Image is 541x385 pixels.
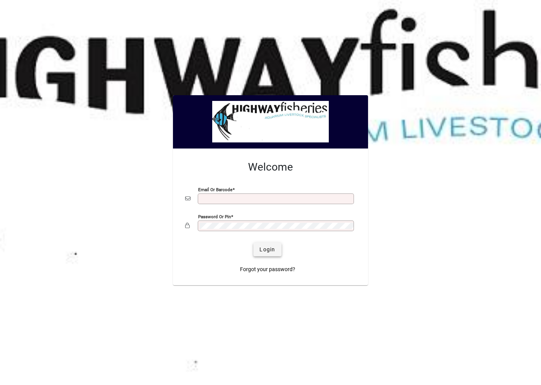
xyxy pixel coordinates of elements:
mat-label: Email or Barcode [198,187,232,192]
h2: Welcome [185,161,356,174]
mat-label: Password or Pin [198,214,231,219]
span: Login [259,246,275,254]
button: Login [253,243,281,256]
a: Forgot your password? [237,262,298,276]
span: Forgot your password? [240,265,295,273]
